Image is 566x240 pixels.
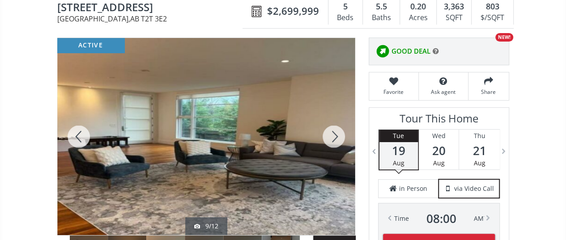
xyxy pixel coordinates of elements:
span: GOOD DEAL [392,46,430,56]
div: SQFT [441,11,467,25]
span: [GEOGRAPHIC_DATA] , AB T2T 3E2 [57,15,247,22]
span: 21 [459,144,499,157]
div: $/SQFT [476,11,508,25]
span: Favorite [374,88,414,96]
div: 3926 9 Street SW Calgary, AB T2T 3E2 - Photo 9 of 12 [57,38,355,235]
span: in Person [399,184,427,193]
span: Ask agent [423,88,464,96]
img: rating icon [374,42,392,60]
span: 20 [419,144,459,157]
span: Aug [474,159,485,167]
span: via Video Call [454,184,494,193]
span: Share [473,88,504,96]
div: 803 [476,1,508,13]
div: 5 [333,1,358,13]
div: 5.5 [367,1,395,13]
div: Beds [333,11,358,25]
div: 0.20 [404,1,432,13]
span: 3926 9 Street SW [57,1,247,15]
div: Time AM [394,212,484,225]
span: $2,699,999 [267,4,319,18]
div: Baths [367,11,395,25]
div: Wed [419,130,459,142]
h3: Tour This Home [378,112,500,129]
div: Tue [379,130,418,142]
span: 08 : 00 [426,212,456,225]
span: 19 [379,144,418,157]
span: Aug [433,159,445,167]
span: Aug [393,159,404,167]
div: NEW! [495,33,513,42]
div: Thu [459,130,499,142]
span: 3,363 [444,1,464,13]
div: Acres [404,11,432,25]
div: active [57,38,124,53]
div: 9/12 [194,222,218,231]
